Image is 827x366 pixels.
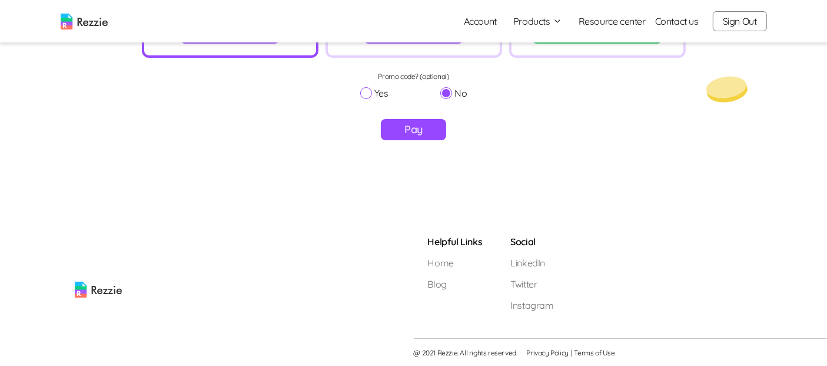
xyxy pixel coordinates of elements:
img: logo [61,14,108,29]
a: Contact us [655,14,699,28]
span: @ 2021 Rezzie. All rights reserved. [414,348,517,358]
a: Home [428,256,483,270]
p: Promo code? (optional) [360,72,467,81]
a: Blog [428,277,483,291]
a: Terms of Use [574,348,615,358]
label: Yes [360,86,388,100]
a: LinkedIn [510,256,553,270]
h5: Social [510,235,553,249]
input: No [440,87,452,99]
a: Instagram [510,298,553,312]
h5: Helpful Links [428,235,483,249]
a: Twitter [510,277,553,291]
label: No [440,86,467,100]
button: Sign Out [713,11,767,31]
button: Products [513,14,562,28]
button: Pay [381,119,446,140]
a: Resource center [579,14,646,28]
img: rezzie logo [75,235,122,298]
a: Account [454,9,506,33]
span: | [571,348,572,358]
a: Privacy Policy [527,348,569,358]
input: Yes [360,87,372,99]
